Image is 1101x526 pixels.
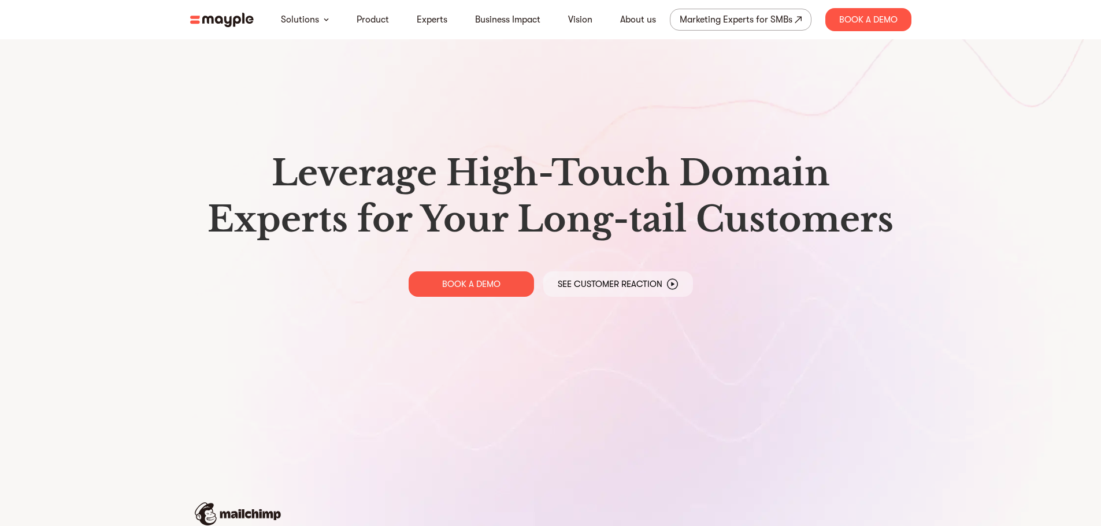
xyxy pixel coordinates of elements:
[543,271,693,297] a: See Customer Reaction
[417,13,447,27] a: Experts
[680,12,792,28] div: Marketing Experts for SMBs
[190,13,254,27] img: mayple-logo
[199,150,902,243] h1: Leverage High-Touch Domain Experts for Your Long-tail Customers
[568,13,592,27] a: Vision
[195,502,281,525] img: mailchimp-logo
[281,13,319,27] a: Solutions
[558,278,662,290] p: See Customer Reaction
[409,271,534,297] a: BOOK A DEMO
[670,9,811,31] a: Marketing Experts for SMBs
[442,278,501,290] p: BOOK A DEMO
[825,8,911,31] div: Book A Demo
[620,13,656,27] a: About us
[357,13,389,27] a: Product
[324,18,329,21] img: arrow-down
[475,13,540,27] a: Business Impact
